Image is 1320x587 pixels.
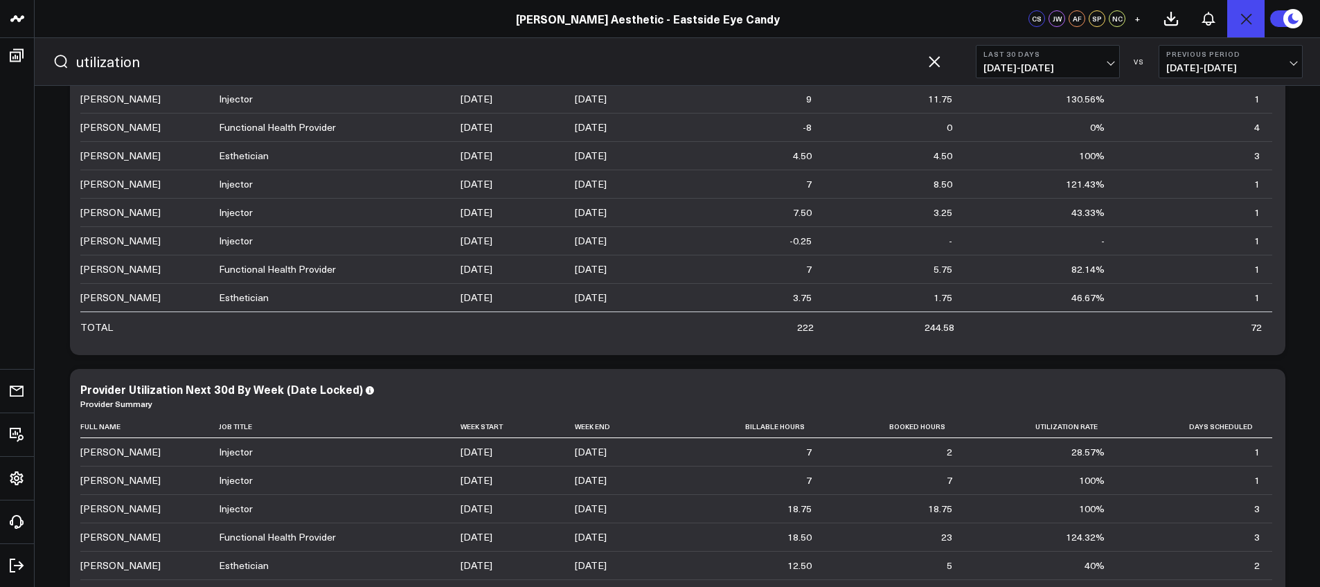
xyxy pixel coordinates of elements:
span: + [1134,14,1141,24]
div: [PERSON_NAME] [80,473,161,487]
th: Days Scheduled [1117,415,1272,438]
div: 1 [1254,291,1260,305]
div: [PERSON_NAME] [80,530,161,544]
div: 2 [947,445,952,459]
div: 40% [1085,559,1105,572]
div: Injector [219,177,253,191]
div: 130.56% [1066,92,1105,106]
div: [DATE] [461,149,492,163]
th: Billable Hours [677,415,824,438]
div: [DATE] [461,291,492,305]
div: [DATE] [461,206,492,219]
b: Previous Period [1166,50,1295,58]
span: [DATE] - [DATE] [983,62,1112,73]
div: [PERSON_NAME] [80,92,161,106]
div: [PERSON_NAME] [80,234,161,248]
div: 72 [1251,320,1262,334]
div: [DATE] [575,120,607,134]
div: 5 [947,559,952,572]
div: [DATE] [461,530,492,544]
button: Last 30 Days[DATE]-[DATE] [976,45,1120,78]
div: [DATE] [461,234,492,248]
div: 100% [1079,473,1105,487]
div: TOTAL [80,320,113,334]
div: - [1101,234,1105,248]
div: [DATE] [575,291,607,305]
div: [DATE] [575,234,607,248]
div: [DATE] [575,445,607,459]
div: Functional Health Provider [219,120,336,134]
div: [PERSON_NAME] [80,559,161,572]
div: [DATE] [575,206,607,219]
div: [DATE] [461,177,492,191]
div: VS [1127,57,1152,66]
div: 9 [806,92,812,106]
th: Booked Hours [824,415,965,438]
div: 5.75 [934,262,952,276]
div: 1 [1254,234,1260,248]
div: 82.14% [1071,262,1105,276]
div: 18.50 [787,530,812,544]
span: [DATE] - [DATE] [1166,62,1295,73]
div: 18.75 [928,502,952,516]
div: [PERSON_NAME] [80,291,161,305]
div: [DATE] [461,120,492,134]
div: AF [1069,10,1085,27]
th: Job Title [219,415,461,438]
div: 0% [1090,120,1105,134]
div: Functional Health Provider [219,530,336,544]
div: 43.33% [1071,206,1105,219]
div: 1 [1254,206,1260,219]
button: Previous Period[DATE]-[DATE] [1159,45,1303,78]
div: [PERSON_NAME] [80,149,161,163]
div: 1 [1254,92,1260,106]
div: 28.57% [1071,445,1105,459]
div: [DATE] [575,559,607,572]
div: Esthetician [219,291,269,305]
div: Injector [219,92,253,106]
div: CS [1028,10,1045,27]
th: Week End [575,415,677,438]
div: JW [1049,10,1065,27]
th: Week Start [461,415,576,438]
div: 0 [947,120,952,134]
div: 3 [1254,149,1260,163]
div: Injector [219,473,253,487]
div: 244.58 [925,320,954,334]
div: 100% [1079,149,1105,163]
div: 1 [1254,445,1260,459]
div: [DATE] [461,502,492,516]
div: [PERSON_NAME] [80,502,161,516]
div: -8 [803,120,812,134]
div: 7 [806,445,812,459]
div: Esthetician [219,149,269,163]
div: - [949,234,952,248]
div: 3.75 [793,291,812,305]
div: 12.50 [787,559,812,572]
div: [PERSON_NAME] [80,120,161,134]
div: 222 [797,320,814,334]
div: 7 [947,473,952,487]
div: 3 [1254,530,1260,544]
div: 18.75 [787,502,812,516]
div: [DATE] [575,530,607,544]
div: 46.67% [1071,291,1105,305]
div: [PERSON_NAME] [80,177,161,191]
div: 121.43% [1066,177,1105,191]
div: [DATE] [461,262,492,276]
div: 3.25 [934,206,952,219]
b: Last 30 Days [983,50,1112,58]
div: 124.32% [1066,530,1105,544]
div: -0.25 [790,234,812,248]
div: [DATE] [575,92,607,106]
div: 1 [1254,262,1260,276]
a: [PERSON_NAME] Aesthetic - Eastside Eye Candy [516,11,780,26]
div: [PERSON_NAME] [80,206,161,219]
div: [DATE] [575,149,607,163]
th: Full Name [80,415,219,438]
div: Esthetician [219,559,269,572]
div: 7.50 [793,206,812,219]
div: 1 [1254,177,1260,191]
input: Search for any metric [76,51,919,72]
div: [DATE] [575,502,607,516]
